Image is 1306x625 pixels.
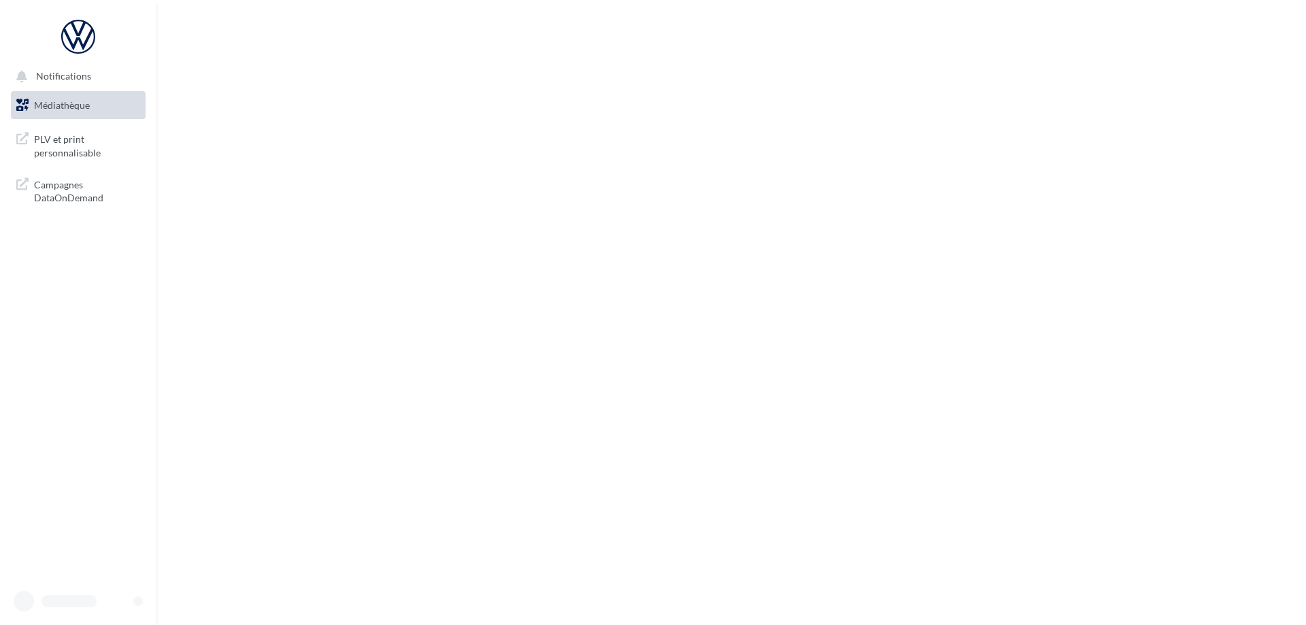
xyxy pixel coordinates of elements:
a: Médiathèque [8,91,148,120]
span: Campagnes DataOnDemand [34,175,140,205]
a: PLV et print personnalisable [8,124,148,165]
span: Médiathèque [34,99,90,111]
a: Campagnes DataOnDemand [8,170,148,210]
span: PLV et print personnalisable [34,130,140,159]
span: Notifications [36,71,91,82]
